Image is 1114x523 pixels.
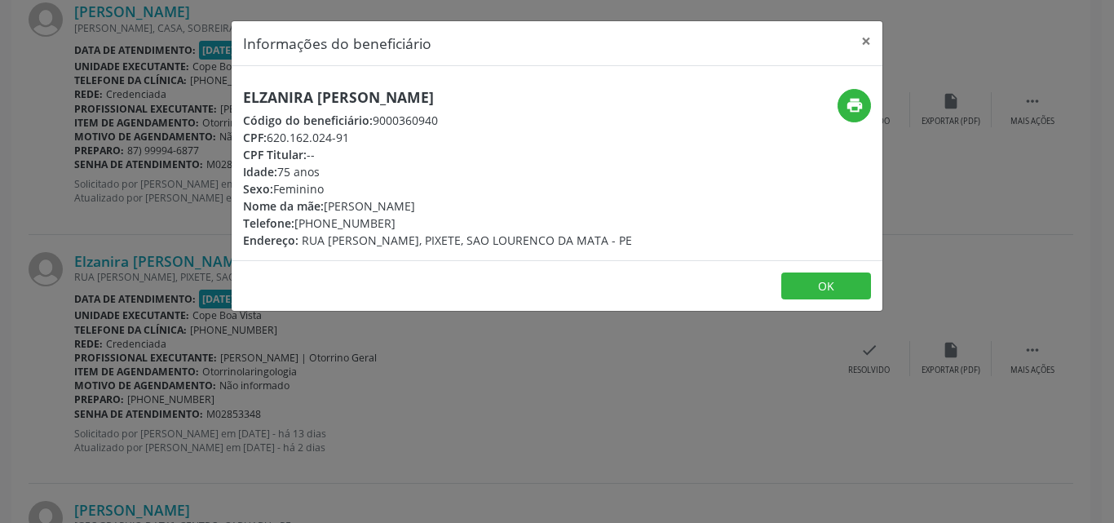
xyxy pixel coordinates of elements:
[243,163,632,180] div: 75 anos
[302,233,632,248] span: RUA [PERSON_NAME], PIXETE, SAO LOURENCO DA MATA - PE
[243,33,431,54] h5: Informações do beneficiário
[243,215,294,231] span: Telefone:
[850,21,882,61] button: Close
[243,113,373,128] span: Código do beneficiário:
[243,89,632,106] h5: Elzanira [PERSON_NAME]
[781,273,871,300] button: OK
[243,129,632,146] div: 620.162.024-91
[243,215,632,232] div: [PHONE_NUMBER]
[243,233,298,248] span: Endereço:
[243,198,324,214] span: Nome da mãe:
[846,96,864,114] i: print
[243,180,632,197] div: Feminino
[243,181,273,197] span: Sexo:
[243,130,267,145] span: CPF:
[838,89,871,122] button: print
[243,147,307,162] span: CPF Titular:
[243,146,632,163] div: --
[243,164,277,180] span: Idade:
[243,112,632,129] div: 9000360940
[243,197,632,215] div: [PERSON_NAME]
